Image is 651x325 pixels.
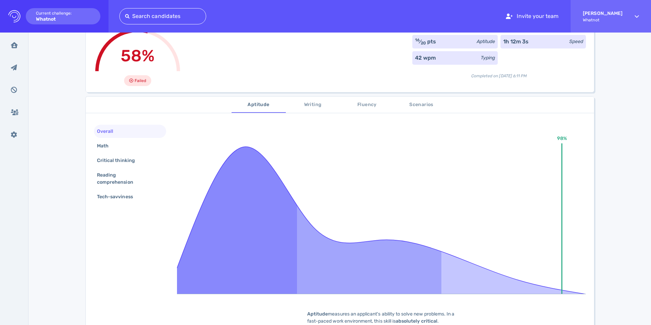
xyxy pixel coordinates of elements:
[135,77,146,85] span: Failed
[412,67,586,79] div: Completed on [DATE] 6:11 PM
[398,101,445,109] span: Scenarios
[96,192,141,202] div: Tech-savviness
[344,101,390,109] span: Fluency
[415,54,436,62] div: 42 wpm
[503,38,529,46] div: 1h 12m 3s
[477,38,495,45] div: Aptitude
[307,311,328,317] b: Aptitude
[121,46,154,65] span: 58%
[96,156,143,165] div: Critical thinking
[96,170,159,187] div: Reading comprehension
[236,101,282,109] span: Aptitude
[557,136,567,141] text: 98%
[290,101,336,109] span: Writing
[421,41,426,45] sub: 20
[481,54,495,61] div: Typing
[569,38,583,45] div: Speed
[297,310,466,325] div: measures an applicant's ability to solve new problems. In a fast-paced work environment, this ski...
[96,126,121,136] div: Overall
[396,318,437,324] b: absolutely critical
[583,11,623,16] strong: [PERSON_NAME]
[583,18,623,22] span: Whatnot
[415,38,420,42] sup: 16
[96,141,117,151] div: Math
[415,38,436,46] div: ⁄ pts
